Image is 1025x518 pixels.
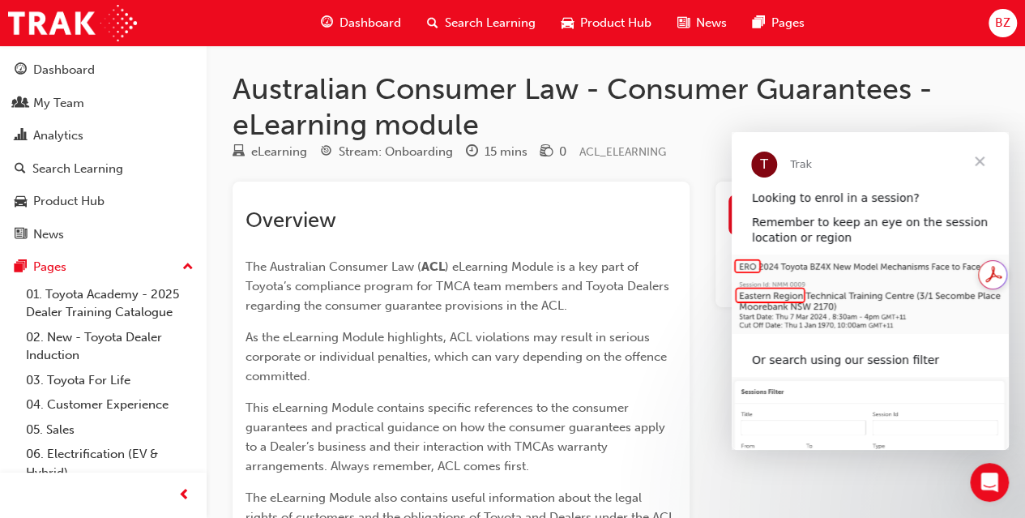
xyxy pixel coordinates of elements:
[8,5,137,41] img: Trak
[6,252,200,282] button: Pages
[485,143,527,161] div: 15 mins
[15,195,27,209] span: car-icon
[251,143,307,161] div: eLearning
[19,325,200,368] a: 02. New - Toyota Dealer Induction
[19,392,200,417] a: 04. Customer Experience
[246,259,421,274] span: The Australian Consumer Law (
[246,208,336,233] span: Overview
[15,228,27,242] span: news-icon
[732,132,1009,450] iframe: Intercom live chat message
[771,14,805,32] span: Pages
[19,368,200,393] a: 03. Toyota For Life
[6,88,200,118] a: My Team
[33,258,66,276] div: Pages
[989,9,1017,37] button: BZ
[19,417,200,443] a: 05. Sales
[540,145,553,160] span: money-icon
[33,225,64,244] div: News
[246,330,670,383] span: As the eLearning Module highlights, ACL violations may result in serious corporate or individual ...
[664,6,740,40] a: news-iconNews
[182,257,194,278] span: up-icon
[740,6,818,40] a: pages-iconPages
[6,52,200,252] button: DashboardMy TeamAnalyticsSearch LearningProduct HubNews
[696,14,727,32] span: News
[580,14,651,32] span: Product Hub
[970,463,1009,502] iframe: Intercom live chat
[339,143,453,161] div: Stream: Onboarding
[308,6,414,40] a: guage-iconDashboard
[15,96,27,111] span: people-icon
[32,160,123,178] div: Search Learning
[414,6,549,40] a: search-iconSearch Learning
[995,14,1010,32] span: BZ
[549,6,664,40] a: car-iconProduct Hub
[33,94,84,113] div: My Team
[178,486,190,506] span: prev-icon
[340,14,401,32] span: Dashboard
[15,129,27,143] span: chart-icon
[6,154,200,184] a: Search Learning
[233,145,245,160] span: learningResourceType_ELEARNING-icon
[15,63,27,78] span: guage-icon
[427,13,438,33] span: search-icon
[728,195,986,235] a: Launch eLearning module
[540,142,566,162] div: Price
[321,13,333,33] span: guage-icon
[33,192,105,211] div: Product Hub
[15,162,26,177] span: search-icon
[320,142,453,162] div: Stream
[579,145,666,159] span: Learning resource code
[33,126,83,145] div: Analytics
[559,143,566,161] div: 0
[677,13,690,33] span: news-icon
[233,71,999,142] h1: Australian Consumer Law - Consumer Guarantees - eLearning module
[19,282,200,325] a: 01. Toyota Academy - 2025 Dealer Training Catalogue
[753,13,765,33] span: pages-icon
[466,145,478,160] span: clock-icon
[33,61,95,79] div: Dashboard
[19,442,200,485] a: 06. Electrification (EV & Hybrid)
[445,14,536,32] span: Search Learning
[6,220,200,250] a: News
[6,55,200,85] a: Dashboard
[6,121,200,151] a: Analytics
[233,142,307,162] div: Type
[15,260,27,275] span: pages-icon
[466,142,527,162] div: Duration
[421,259,445,274] span: ACL
[246,400,668,473] span: This eLearning Module contains specific references to the consumer guarantees and practical guida...
[562,13,574,33] span: car-icon
[6,186,200,216] a: Product Hub
[246,259,673,313] span: ) eLearning Module is a key part of Toyota’s compliance program for TMCA team members and Toyota ...
[320,145,332,160] span: target-icon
